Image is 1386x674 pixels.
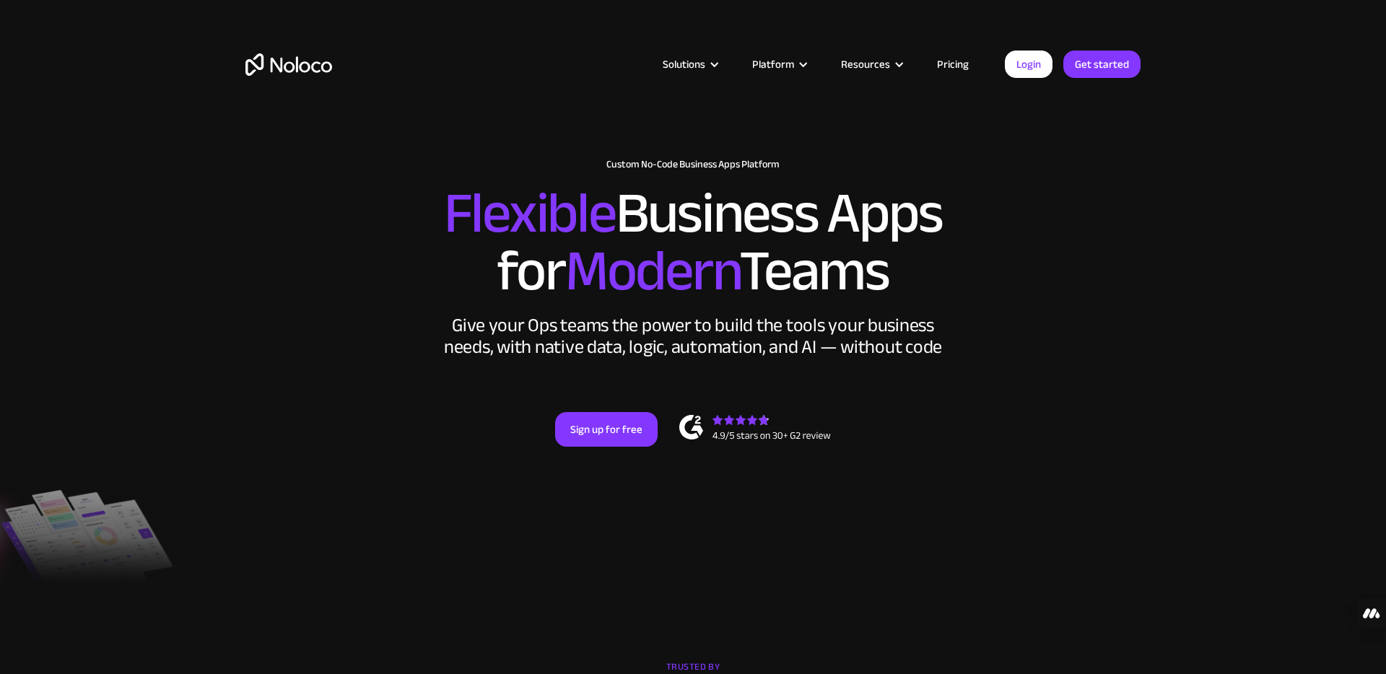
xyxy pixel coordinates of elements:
div: Resources [841,55,890,74]
a: Sign up for free [555,412,658,447]
h1: Custom No-Code Business Apps Platform [245,159,1141,170]
div: Resources [823,55,919,74]
div: Platform [734,55,823,74]
span: Flexible [444,159,616,267]
a: home [245,53,332,76]
a: Login [1005,51,1052,78]
a: Get started [1063,51,1141,78]
div: Solutions [663,55,705,74]
h2: Business Apps for Teams [245,185,1141,300]
span: Modern [565,217,739,325]
div: Give your Ops teams the power to build the tools your business needs, with native data, logic, au... [440,315,946,358]
div: Solutions [645,55,734,74]
a: Pricing [919,55,987,74]
div: Platform [752,55,794,74]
